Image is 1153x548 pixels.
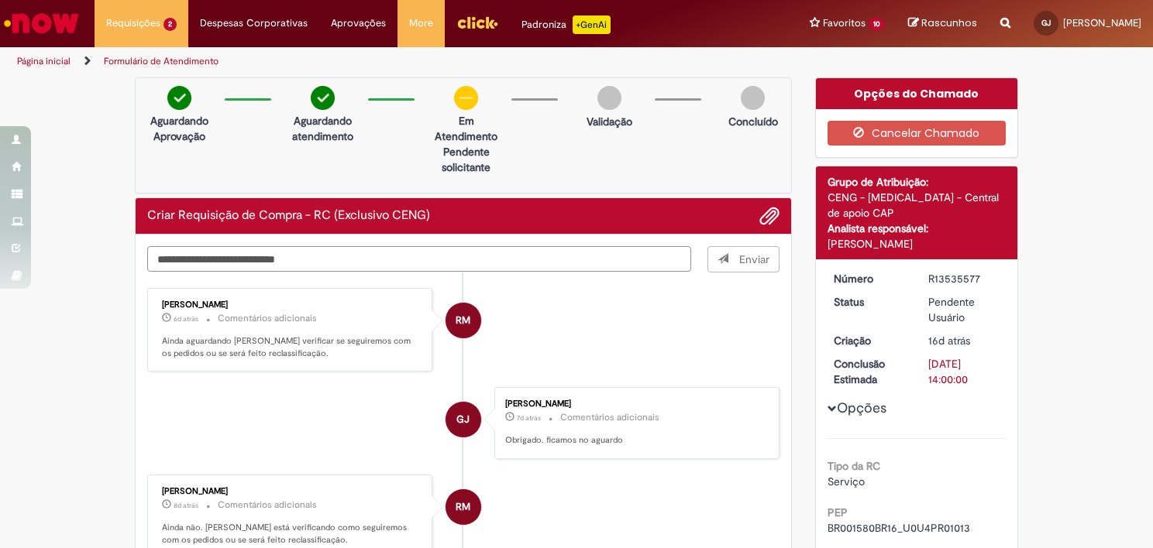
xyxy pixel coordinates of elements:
div: Raiane Martins [446,489,481,525]
a: Formulário de Atendimento [104,55,219,67]
p: Obrigado. ficamos no aguardo [505,434,763,447]
b: Tipo da RC [828,459,880,473]
p: Aguardando Aprovação [142,113,217,144]
button: Adicionar anexos [759,206,780,226]
p: +GenAi [573,15,611,34]
img: ServiceNow [2,8,81,39]
img: img-circle-grey.png [597,86,621,110]
span: GJ [1041,18,1051,28]
span: 7d atrás [517,413,541,423]
span: 10 [869,18,885,31]
div: Pendente Usuário [928,294,1000,325]
span: Requisições [106,15,160,31]
small: Comentários adicionais [218,312,317,325]
button: Cancelar Chamado [828,121,1007,146]
ul: Trilhas de página [12,47,757,76]
span: Rascunhos [921,15,977,30]
span: RM [456,488,470,526]
time: 24/09/2025 08:56:53 [517,413,541,423]
div: CENG - [MEDICAL_DATA] - Central de apoio CAP [828,190,1007,221]
div: [PERSON_NAME] [162,300,420,310]
p: Aguardando atendimento [285,113,360,144]
span: More [409,15,433,31]
img: check-circle-green.png [167,86,191,110]
time: 15/09/2025 12:58:11 [928,334,970,348]
div: R13535577 [928,271,1000,286]
span: Aprovações [331,15,386,31]
time: 25/09/2025 14:04:58 [174,314,198,324]
span: 2 [163,18,177,31]
span: 16d atrás [928,334,970,348]
p: Pendente solicitante [429,144,504,175]
div: Padroniza [521,15,611,34]
div: Opções do Chamado [816,78,1018,109]
dt: Criação [822,333,917,348]
dt: Status [822,294,917,310]
a: Página inicial [17,55,71,67]
small: Comentários adicionais [218,498,317,512]
div: 15/09/2025 12:58:11 [928,333,1000,348]
div: [DATE] 14:00:00 [928,356,1000,387]
img: circle-minus.png [454,86,478,110]
img: click_logo_yellow_360x200.png [456,11,498,34]
p: Ainda não. [PERSON_NAME] está verificando como seguiremos com os pedidos ou se será feito reclass... [162,522,420,546]
span: Favoritos [823,15,866,31]
span: Despesas Corporativas [200,15,308,31]
span: Serviço [828,474,865,488]
span: 6d atrás [174,314,198,324]
div: [PERSON_NAME] [828,236,1007,252]
b: PEP [828,505,848,519]
p: Concluído [728,114,778,129]
span: BR001580BR16_U0U4PR01013 [828,521,970,535]
h2: Criar Requisição de Compra - RC (Exclusivo CENG) Histórico de tíquete [147,209,430,223]
div: Grupo de Atribuição: [828,174,1007,190]
time: 23/09/2025 15:01:24 [174,501,198,510]
img: img-circle-grey.png [741,86,765,110]
p: Em Atendimento [429,113,504,144]
div: [PERSON_NAME] [505,399,763,409]
textarea: Digite sua mensagem aqui... [147,246,691,272]
p: Ainda aguardando [PERSON_NAME] verificar se seguiremos com os pedidos ou se será feito reclassifi... [162,335,420,359]
p: Validação [587,114,632,129]
span: GJ [456,401,470,438]
div: [PERSON_NAME] [162,487,420,496]
small: Comentários adicionais [560,411,659,424]
div: Analista responsável: [828,221,1007,236]
span: 8d atrás [174,501,198,510]
span: [PERSON_NAME] [1063,16,1141,29]
dt: Conclusão Estimada [822,356,917,387]
a: Rascunhos [908,16,977,31]
div: Raiane Martins [446,303,481,338]
div: Geraldo Melo De Queiros Junior [446,402,481,437]
span: RM [456,302,470,339]
img: check-circle-green.png [311,86,335,110]
dt: Número [822,271,917,286]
